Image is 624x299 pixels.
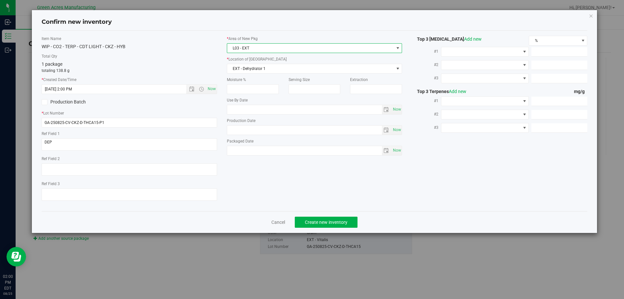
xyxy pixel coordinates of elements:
label: Extraction [350,77,402,83]
span: Open the date view [186,87,197,92]
label: Moisture % [227,77,279,83]
label: Created Date/Time [42,77,217,83]
p: totaling 138.8 g [42,68,217,74]
label: Area of New Pkg [227,36,402,42]
label: Item Name [42,36,217,42]
label: #2 [412,108,441,120]
label: Total Qty [42,53,217,59]
span: L03 - EXT [227,44,394,53]
iframe: Resource center [6,247,26,266]
button: Create new inventory [295,217,357,228]
span: Set Current date [391,146,402,155]
span: select [382,146,391,155]
span: select [391,146,402,155]
label: Serving Size [289,77,341,83]
span: select [391,105,402,114]
span: select [394,64,402,73]
span: EXT - Dehydrator 1 [227,64,394,73]
label: Packaged Date [227,138,402,144]
label: Location of [GEOGRAPHIC_DATA] [227,56,402,62]
label: Ref Field 1 [42,131,217,137]
span: select [382,105,391,114]
span: 1 package [42,61,62,67]
span: Set Current date [391,105,402,114]
label: Lot Number [42,110,217,116]
span: Open the time view [196,87,207,92]
span: Create new inventory [305,220,347,225]
label: Ref Field 2 [42,156,217,162]
label: #3 [412,72,441,84]
span: Set Current date [206,84,217,94]
div: WIP - CO2 - TERP - CDT LIGHT - CKZ - HYB [42,43,217,50]
span: % [529,36,579,45]
label: Use By Date [227,97,402,103]
a: Add new [449,89,466,94]
label: #3 [412,122,441,133]
label: Production Batch [42,99,124,105]
label: #1 [412,95,441,107]
label: Ref Field 3 [42,181,217,187]
a: Add new [464,36,482,42]
a: Cancel [271,219,285,225]
label: #1 [412,46,441,57]
span: mg/g [574,89,587,94]
label: Production Date [227,118,402,124]
span: Set Current date [391,125,402,135]
span: Top 3 Terpenes [412,89,466,94]
span: select [391,126,402,135]
label: #2 [412,59,441,71]
span: select [382,126,391,135]
h4: Confirm new inventory [42,18,112,26]
span: Top 3 [MEDICAL_DATA] [412,36,482,42]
